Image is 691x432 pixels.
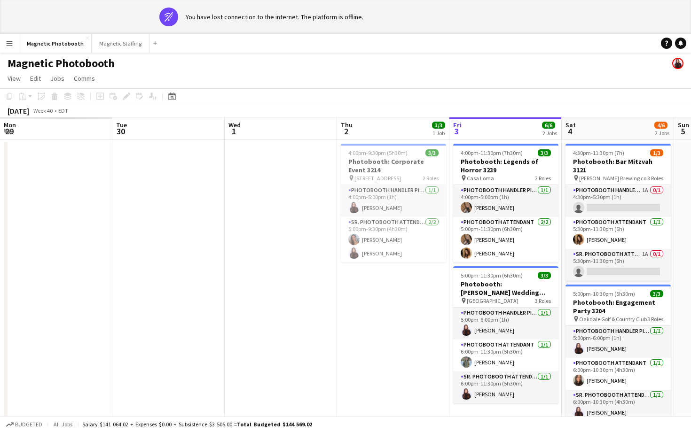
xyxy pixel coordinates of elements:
span: [GEOGRAPHIC_DATA] [467,297,518,304]
span: Wed [228,121,241,129]
a: Edit [26,72,45,85]
span: 2 Roles [423,175,439,182]
span: 3 Roles [647,316,663,323]
span: 3 Roles [535,297,551,304]
app-card-role: Photobooth Handler Pick-Up/Drop-Off1/15:00pm-6:00pm (1h)[PERSON_NAME] [565,326,671,358]
span: Thu [341,121,353,129]
h3: Photobooth: [PERSON_NAME] Wedding 2721 [453,280,558,297]
div: EDT [58,107,68,114]
span: 2 [339,126,353,137]
span: Jobs [50,74,64,83]
div: 2 Jobs [542,130,557,137]
span: 1/3 [650,149,663,156]
span: Sat [565,121,576,129]
app-card-role: Photobooth Handler Pick-Up/Drop-Off1/15:00pm-6:00pm (1h)[PERSON_NAME] [453,308,558,339]
span: 4/6 [654,122,667,129]
span: 3/3 [538,149,551,156]
span: Week 40 [31,107,55,114]
app-card-role: Photobooth Handler Pick-Up/Drop-Off1/14:00pm-5:00pm (1h)[PERSON_NAME] [453,185,558,217]
span: 3/3 [650,290,663,297]
span: Fri [453,121,462,129]
span: Budgeted [15,421,42,428]
button: Budgeted [5,419,44,430]
div: 1 Job [432,130,445,137]
app-card-role: Photobooth Attendant1/15:30pm-11:30pm (6h)[PERSON_NAME] [565,217,671,249]
a: View [4,72,24,85]
app-job-card: 5:00pm-11:30pm (6h30m)3/3Photobooth: [PERSON_NAME] Wedding 2721 [GEOGRAPHIC_DATA]3 RolesPhotoboot... [453,266,558,403]
span: 2 Roles [535,175,551,182]
app-card-role: Photobooth Handler Pick-Up/Drop-Off1/14:00pm-5:00pm (1h)[PERSON_NAME] [341,185,446,217]
span: Total Budgeted $144 569.02 [237,421,312,428]
span: 3/3 [432,122,445,129]
span: 4:00pm-9:30pm (5h30m) [348,149,408,156]
span: Comms [74,74,95,83]
a: Jobs [47,72,68,85]
span: Edit [30,74,41,83]
span: 30 [115,126,127,137]
span: View [8,74,21,83]
h1: Magnetic Photobooth [8,56,115,70]
div: 2 Jobs [655,130,669,137]
app-card-role: Sr. Photobooth Attendant1A0/15:30pm-11:30pm (6h) [565,249,671,281]
h3: Photobooth: Engagement Party 3204 [565,298,671,315]
span: 5:00pm-11:30pm (6h30m) [461,272,523,279]
app-user-avatar: Maria Lopes [672,58,683,69]
app-job-card: 4:00pm-9:30pm (5h30m)3/3Photobooth: Corporate Event 3214 [STREET_ADDRESS]2 RolesPhotobooth Handle... [341,144,446,262]
span: 29 [2,126,16,137]
app-card-role: Photobooth Handler Pick-Up/Drop-Off1A0/14:30pm-5:30pm (1h) [565,185,671,217]
app-card-role: Photobooth Attendant1/16:00pm-11:30pm (5h30m)[PERSON_NAME] [453,339,558,371]
span: [PERSON_NAME] Brewing co [579,175,646,182]
span: 3 [452,126,462,137]
span: 3/3 [538,272,551,279]
app-card-role: Sr. Photobooth Attendant1/16:00pm-10:30pm (4h30m)[PERSON_NAME] [565,390,671,422]
app-card-role: Sr. Photobooth Attendant1/16:00pm-11:30pm (5h30m)[PERSON_NAME] [453,371,558,403]
h3: Photobooth: Legends of Horror 3239 [453,157,558,174]
span: 4:30pm-11:30pm (7h) [573,149,624,156]
span: All jobs [52,421,74,428]
span: 5 [676,126,689,137]
span: Casa Loma [467,175,494,182]
div: You have lost connection to the internet. The platform is offline. [186,13,363,21]
span: Tue [116,121,127,129]
h3: Photobooth: Corporate Event 3214 [341,157,446,174]
app-job-card: 5:00pm-10:30pm (5h30m)3/3Photobooth: Engagement Party 3204 Oakdale Golf & Country Club3 RolesPhot... [565,285,671,422]
a: Comms [70,72,99,85]
app-card-role: Photobooth Attendant1/16:00pm-10:30pm (4h30m)[PERSON_NAME] [565,358,671,390]
span: 3 Roles [647,175,663,182]
app-card-role: Sr. Photobooth Attendant2/25:00pm-9:30pm (4h30m)[PERSON_NAME][PERSON_NAME] [341,217,446,262]
app-card-role: Photobooth Attendant2/25:00pm-11:30pm (6h30m)[PERSON_NAME][PERSON_NAME] [453,217,558,262]
app-job-card: 4:00pm-11:30pm (7h30m)3/3Photobooth: Legends of Horror 3239 Casa Loma2 RolesPhotobooth Handler Pi... [453,144,558,262]
app-job-card: 4:30pm-11:30pm (7h)1/3Photobooth: Bar Mitzvah 3121 [PERSON_NAME] Brewing co3 RolesPhotobooth Hand... [565,144,671,281]
span: [STREET_ADDRESS] [354,175,401,182]
button: Magnetic Staffing [92,34,149,53]
span: 3/3 [425,149,439,156]
span: Sun [678,121,689,129]
button: Magnetic Photobooth [19,34,92,53]
div: Salary $141 064.02 + Expenses $0.00 + Subsistence $3 505.00 = [82,421,312,428]
span: Oakdale Golf & Country Club [579,316,647,323]
h3: Photobooth: Bar Mitzvah 3121 [565,157,671,174]
div: [DATE] [8,106,29,116]
span: 4:00pm-11:30pm (7h30m) [461,149,523,156]
span: 4 [564,126,576,137]
span: 6/6 [542,122,555,129]
span: 5:00pm-10:30pm (5h30m) [573,290,635,297]
span: 1 [227,126,241,137]
span: Mon [4,121,16,129]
